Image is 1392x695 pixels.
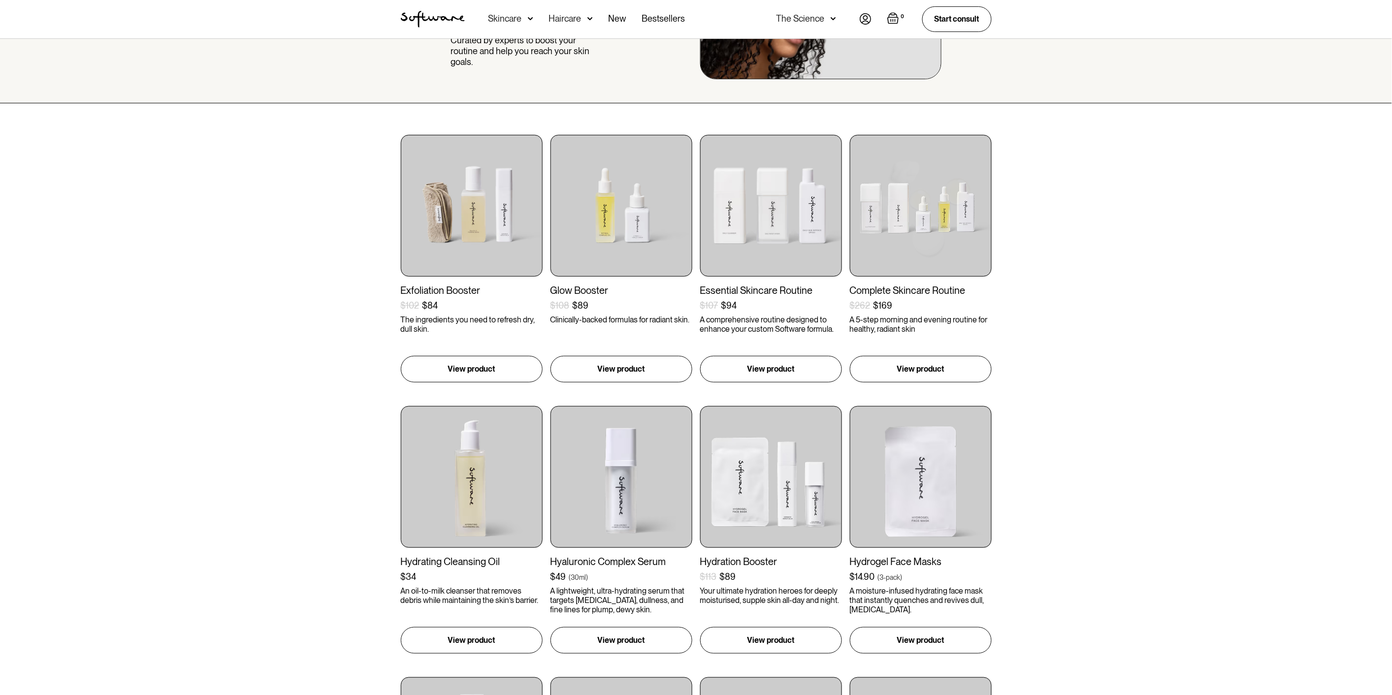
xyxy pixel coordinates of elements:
div: $262 [850,300,871,311]
div: $113 [700,571,717,582]
div: $14.90 [850,571,875,582]
p: View product [448,634,495,646]
img: arrow down [528,14,533,24]
div: Hydrogel Face Masks [850,556,992,568]
div: 30ml [571,572,586,582]
p: The ingredients you need to refresh dry, dull skin. [401,315,543,334]
p: An oil-to-milk cleanser that removes debris while maintaining the skin’s barrier. [401,586,543,605]
div: ( [878,572,880,582]
div: $108 [550,300,570,311]
div: Hyaluronic Complex Serum [550,556,692,568]
p: View product [747,634,795,646]
img: arrow down [831,14,836,24]
a: Hydration Booster$113$89Your ultimate hydration heroes for deeply moisturised, supple skin all-da... [700,406,842,654]
div: The Science [777,14,825,24]
div: $107 [700,300,718,311]
a: Hydrogel Face Masks$14.90(3-pack)A moisture-infused hydrating face mask that instantly quenches a... [850,406,992,654]
p: View product [448,363,495,375]
div: $89 [720,571,736,582]
div: $49 [550,571,566,582]
div: Exfoliation Booster [401,284,543,296]
div: $102 [401,300,420,311]
a: Hydrating Cleansing Oil$34An oil-to-milk cleanser that removes debris while maintaining the skin’... [401,406,543,654]
div: Hydrating Cleansing Oil [401,556,543,568]
p: View product [897,363,944,375]
a: Open empty cart [887,12,906,26]
div: 0 [899,12,906,21]
p: Curated by experts to boost your routine and help you reach your skin goals. [451,35,592,67]
div: $169 [874,300,893,311]
div: $84 [422,300,438,311]
p: View product [598,634,645,646]
div: Glow Booster [550,284,692,296]
div: Haircare [549,14,582,24]
p: View product [747,363,795,375]
p: View product [598,363,645,375]
p: Your ultimate hydration heroes for deeply moisturised, supple skin all-day and night. [700,586,842,605]
div: 3-pack [880,572,901,582]
a: Exfoliation Booster$102$84The ingredients you need to refresh dry, dull skin.View product [401,135,543,382]
a: home [401,11,465,28]
div: Skincare [488,14,522,24]
div: Hydration Booster [700,556,842,568]
p: A 5-step morning and evening routine for healthy, radiant skin [850,315,992,334]
a: Hyaluronic Complex Serum$49(30ml)A lightweight, ultra-hydrating serum that targets [MEDICAL_DATA]... [550,406,692,654]
div: ) [901,572,903,582]
div: $34 [401,571,417,582]
div: $94 [721,300,737,311]
div: ) [586,572,588,582]
a: Glow Booster$108$89Clinically-backed formulas for radiant skin.View product [550,135,692,382]
a: Complete Skincare Routine$262$169A 5-step morning and evening routine for healthy, radiant skinVi... [850,135,992,382]
div: Essential Skincare Routine [700,284,842,296]
div: $89 [573,300,589,311]
div: Complete Skincare Routine [850,284,992,296]
a: Essential Skincare Routine$107$94A comprehensive routine designed to enhance your custom Software... [700,135,842,382]
p: Clinically-backed formulas for radiant skin. [550,315,692,324]
div: ( [569,572,571,582]
p: A lightweight, ultra-hydrating serum that targets [MEDICAL_DATA], dullness, and fine lines for pl... [550,586,692,615]
img: arrow down [587,14,593,24]
a: Start consult [922,6,992,32]
p: A moisture-infused hydrating face mask that instantly quenches and revives dull, [MEDICAL_DATA]. [850,586,992,615]
img: Software Logo [401,11,465,28]
p: A comprehensive routine designed to enhance your custom Software formula. [700,315,842,334]
p: View product [897,634,944,646]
